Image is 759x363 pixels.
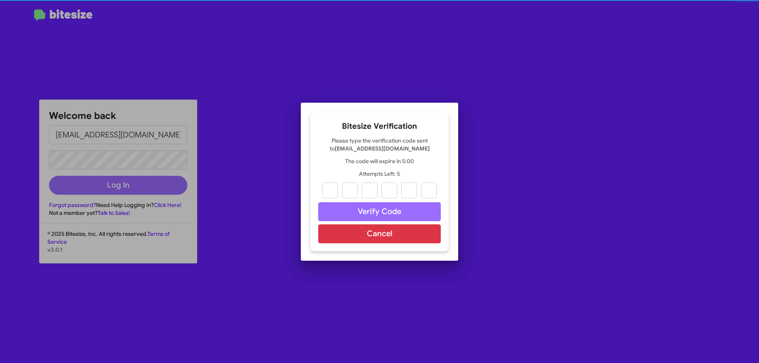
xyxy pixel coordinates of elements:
[318,137,441,152] p: Please type the verification code sent to
[318,120,441,133] h2: Bitesize Verification
[318,202,441,221] button: Verify Code
[318,170,441,178] p: Attempts Left: 5
[318,224,441,243] button: Cancel
[318,157,441,165] p: The code will expire in 5:00
[335,145,430,152] strong: [EMAIL_ADDRESS][DOMAIN_NAME]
